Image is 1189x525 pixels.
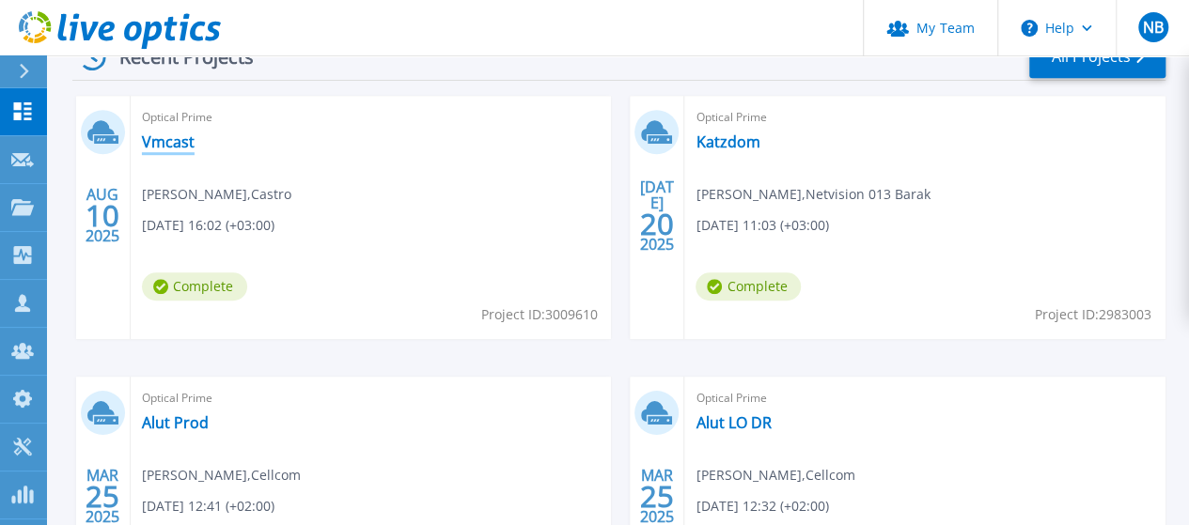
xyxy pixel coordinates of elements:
a: Vmcast [142,132,195,151]
span: Optical Prime [142,107,601,128]
a: All Projects [1029,36,1166,78]
span: NB [1142,20,1163,35]
span: Project ID: 2983003 [1035,304,1151,325]
a: Alut Prod [142,413,209,432]
span: Optical Prime [696,388,1154,409]
span: 20 [640,216,674,232]
span: Complete [142,272,247,301]
span: 10 [86,208,119,224]
span: Optical Prime [142,388,601,409]
span: [DATE] 11:03 (+03:00) [696,215,828,236]
a: Alut LO DR [696,413,771,432]
span: [PERSON_NAME] , Netvision 013 Barak [696,184,930,205]
span: [PERSON_NAME] , Cellcom [142,465,301,486]
span: [DATE] 16:02 (+03:00) [142,215,274,236]
div: AUG 2025 [85,181,120,250]
div: [DATE] 2025 [639,181,675,250]
div: Recent Projects [72,34,279,80]
span: [DATE] 12:32 (+02:00) [696,496,828,517]
span: Complete [696,272,801,301]
span: Project ID: 3009610 [480,304,597,325]
span: Optical Prime [696,107,1154,128]
span: [DATE] 12:41 (+02:00) [142,496,274,517]
a: Katzdom [696,132,759,151]
span: [PERSON_NAME] , Cellcom [696,465,854,486]
span: 25 [640,488,674,504]
span: [PERSON_NAME] , Castro [142,184,291,205]
span: 25 [86,488,119,504]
